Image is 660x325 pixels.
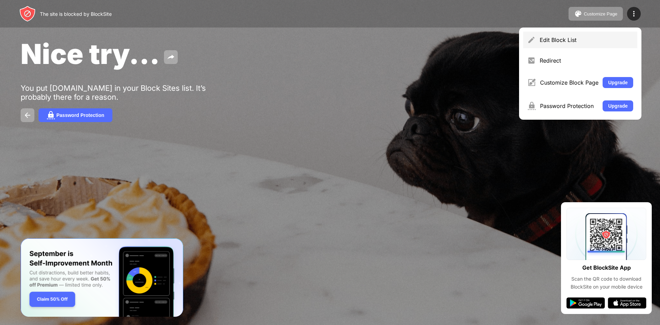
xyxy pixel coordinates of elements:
[569,7,623,21] button: Customize Page
[23,111,32,119] img: back.svg
[47,111,55,119] img: password.svg
[540,36,633,43] div: Edit Block List
[38,108,112,122] button: Password Protection
[527,36,536,44] img: menu-pencil.svg
[574,10,582,18] img: pallet.svg
[527,102,536,110] img: menu-password.svg
[21,37,160,71] span: Nice try...
[566,208,646,260] img: qrcode.svg
[582,263,631,273] div: Get BlockSite App
[56,112,104,118] div: Password Protection
[566,297,605,308] img: google-play.svg
[630,10,638,18] img: menu-icon.svg
[608,297,646,308] img: app-store.svg
[540,79,598,86] div: Customize Block Page
[527,78,536,87] img: menu-customize.svg
[40,11,112,17] div: The site is blocked by BlockSite
[584,11,617,17] div: Customize Page
[603,77,633,88] button: Upgrade
[21,84,233,101] div: You put [DOMAIN_NAME] in your Block Sites list. It’s probably there for a reason.
[21,238,183,317] iframe: Banner
[19,6,36,22] img: header-logo.svg
[167,53,175,61] img: share.svg
[540,102,598,109] div: Password Protection
[527,56,536,65] img: menu-redirect.svg
[603,100,633,111] button: Upgrade
[566,275,646,291] div: Scan the QR code to download BlockSite on your mobile device
[540,57,633,64] div: Redirect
